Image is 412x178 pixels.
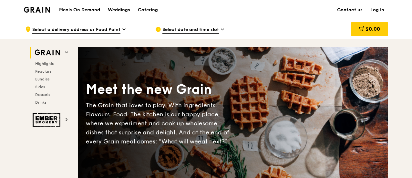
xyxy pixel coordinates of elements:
[134,0,162,20] a: Catering
[108,0,130,20] div: Weddings
[35,85,45,89] span: Sides
[138,0,158,20] div: Catering
[24,7,50,13] img: Grain
[33,47,62,58] img: Grain web logo
[59,7,100,13] h1: Meals On Demand
[32,26,120,34] span: Select a delivery address or Food Point
[104,0,134,20] a: Weddings
[366,0,388,20] a: Log in
[35,69,51,74] span: Regulars
[86,101,233,146] div: The Grain that loves to play. With ingredients. Flavours. Food. The kitchen is our happy place, w...
[366,26,380,32] span: $0.00
[162,26,219,34] span: Select date and time slot
[33,113,62,127] img: Ember Smokery web logo
[35,61,54,66] span: Highlights
[86,81,233,98] div: Meet the new Grain
[35,92,50,97] span: Desserts
[333,0,366,20] a: Contact us
[35,100,46,105] span: Drinks
[198,138,227,145] span: eat next?”
[35,77,49,81] span: Bundles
